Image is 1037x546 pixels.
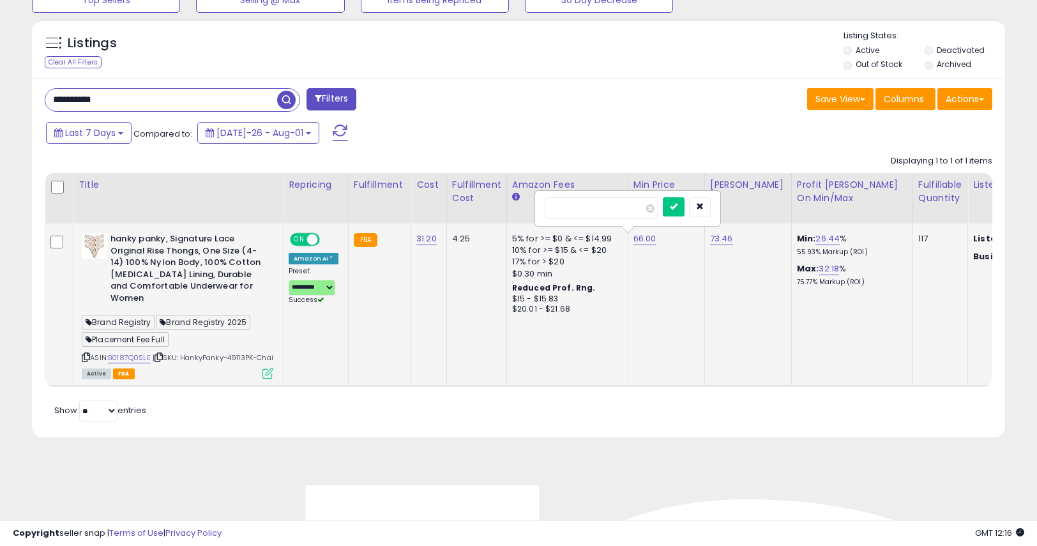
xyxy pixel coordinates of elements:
[113,368,135,379] span: FBA
[79,178,278,192] div: Title
[82,233,107,259] img: 51DHOp8TYYL._SL40_.jpg
[46,122,132,144] button: Last 7 Days
[844,30,1005,42] p: Listing States:
[82,315,155,330] span: Brand Registry
[307,88,356,110] button: Filters
[856,45,879,56] label: Active
[452,233,497,245] div: 4.25
[54,404,146,416] span: Show: entries
[153,353,273,363] span: | SKU: HankyPanky-49113PK-Chai
[918,233,958,245] div: 117
[918,178,962,205] div: Fulfillable Quantity
[65,126,116,139] span: Last 7 Days
[512,282,596,293] b: Reduced Prof. Rng.
[797,232,816,245] b: Min:
[512,245,618,256] div: 10% for >= $15 & <= $20
[807,88,874,110] button: Save View
[856,59,902,70] label: Out of Stock
[710,178,786,192] div: [PERSON_NAME]
[937,88,992,110] button: Actions
[875,88,935,110] button: Columns
[512,294,618,305] div: $15 - $15.83
[289,267,338,305] div: Preset:
[197,122,319,144] button: [DATE]-26 - Aug-01
[815,232,840,245] a: 26.44
[291,234,307,245] span: ON
[797,233,903,257] div: %
[289,253,338,264] div: Amazon AI *
[416,232,437,245] a: 31.20
[937,45,985,56] label: Deactivated
[797,278,903,287] p: 75.77% Markup (ROI)
[82,233,273,377] div: ASIN:
[216,126,303,139] span: [DATE]-26 - Aug-01
[797,262,819,275] b: Max:
[512,268,618,280] div: $0.30 min
[512,178,623,192] div: Amazon Fees
[937,59,971,70] label: Archived
[791,173,912,224] th: The percentage added to the cost of goods (COGS) that forms the calculator for Min & Max prices.
[68,34,117,52] h5: Listings
[819,262,839,275] a: 32.18
[512,304,618,315] div: $20.01 - $21.68
[797,248,903,257] p: 55.93% Markup (ROI)
[633,178,699,192] div: Min Price
[156,315,250,330] span: Brand Registry 2025
[416,178,441,192] div: Cost
[512,233,618,245] div: 5% for >= $0 & <= $14.99
[133,128,192,140] span: Compared to:
[710,232,733,245] a: 73.46
[110,233,266,307] b: hanky panky, Signature Lace Original Rise Thongs, One Size (4-14) 100% Nylon Body, 100% Cotton [M...
[452,178,501,205] div: Fulfillment Cost
[289,178,343,192] div: Repricing
[797,178,907,205] div: Profit [PERSON_NAME] on Min/Max
[891,155,992,167] div: Displaying 1 to 1 of 1 items
[318,234,338,245] span: OFF
[82,368,111,379] span: All listings currently available for purchase on Amazon
[82,332,169,347] span: Placement Fee Full
[973,232,1031,245] b: Listed Price:
[512,256,618,268] div: 17% for > $20
[354,178,405,192] div: Fulfillment
[108,353,151,363] a: B0187Q0SLE
[354,233,377,247] small: FBA
[289,295,324,305] span: Success
[45,56,102,68] div: Clear All Filters
[633,232,656,245] a: 66.00
[512,192,520,203] small: Amazon Fees.
[797,263,903,287] div: %
[884,93,924,105] span: Columns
